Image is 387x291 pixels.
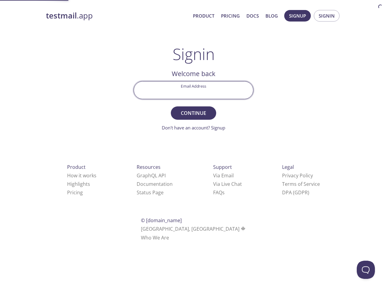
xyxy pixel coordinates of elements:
a: testmail.app [46,11,188,21]
a: Via Live Chat [213,181,242,187]
button: Signin [314,10,340,22]
span: Legal [282,164,294,170]
span: Product [67,164,86,170]
a: Documentation [137,181,173,187]
a: Blog [265,12,278,20]
a: Docs [246,12,259,20]
a: Via Email [213,172,234,179]
span: Signin [319,12,335,20]
h1: Signin [173,45,215,63]
a: How it works [67,172,96,179]
span: Resources [137,164,161,170]
iframe: Help Scout Beacon - Open [357,261,375,279]
h2: Welcome back [134,69,253,79]
button: Signup [284,10,311,22]
a: Status Page [137,189,164,196]
a: Who We Are [141,234,169,241]
a: Highlights [67,181,90,187]
a: Privacy Policy [282,172,313,179]
span: © [DOMAIN_NAME] [141,217,182,224]
button: Continue [171,106,216,120]
a: Product [193,12,214,20]
span: Continue [177,109,210,117]
a: GraphQL API [137,172,166,179]
a: FAQ [213,189,225,196]
a: Pricing [67,189,83,196]
a: Don't have an account? Signup [162,125,225,131]
a: DPA (GDPR) [282,189,309,196]
span: [GEOGRAPHIC_DATA], [GEOGRAPHIC_DATA] [141,226,246,232]
span: s [222,189,225,196]
span: Support [213,164,232,170]
a: Pricing [221,12,240,20]
span: Signup [289,12,306,20]
a: Terms of Service [282,181,320,187]
strong: testmail [46,10,77,21]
